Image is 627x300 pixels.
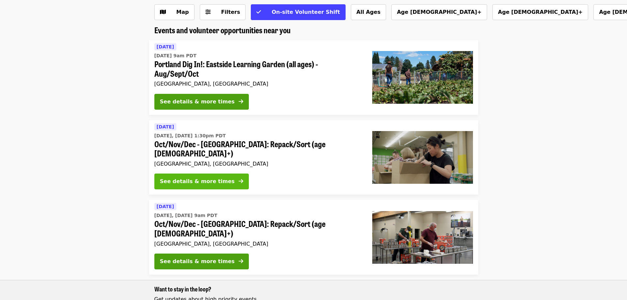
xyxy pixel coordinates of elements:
span: [DATE] [157,204,174,209]
time: [DATE], [DATE] 1:30pm PDT [154,132,226,139]
span: Oct/Nov/Dec - [GEOGRAPHIC_DATA]: Repack/Sort (age [DEMOGRAPHIC_DATA]+) [154,139,362,158]
button: See details & more times [154,174,249,189]
div: See details & more times [160,258,235,265]
time: [DATE], [DATE] 9am PDT [154,212,218,219]
div: See details & more times [160,98,235,106]
i: arrow-right icon [239,178,243,184]
i: map icon [160,9,166,15]
span: Want to stay in the loop? [154,285,211,293]
span: Portland Dig In!: Eastside Learning Garden (all ages) - Aug/Sept/Oct [154,59,362,78]
div: [GEOGRAPHIC_DATA], [GEOGRAPHIC_DATA] [154,161,362,167]
button: Filters (0 selected) [200,4,246,20]
span: On-site Volunteer Shift [272,9,340,15]
i: arrow-right icon [239,98,243,105]
span: Oct/Nov/Dec - [GEOGRAPHIC_DATA]: Repack/Sort (age [DEMOGRAPHIC_DATA]+) [154,219,362,238]
button: See details & more times [154,94,249,110]
button: On-site Volunteer Shift [251,4,345,20]
img: Oct/Nov/Dec - Portland: Repack/Sort (age 16+) organized by Oregon Food Bank [372,211,473,264]
button: Age [DEMOGRAPHIC_DATA]+ [492,4,588,20]
i: arrow-right icon [239,258,243,264]
span: Filters [221,9,240,15]
button: See details & more times [154,254,249,269]
div: See details & more times [160,177,235,185]
div: [GEOGRAPHIC_DATA], [GEOGRAPHIC_DATA] [154,241,362,247]
span: Events and volunteer opportunities near you [154,24,291,36]
time: [DATE] 9am PDT [154,52,196,59]
button: Show map view [154,4,195,20]
a: See details for "Portland Dig In!: Eastside Learning Garden (all ages) - Aug/Sept/Oct" [149,40,478,115]
div: [GEOGRAPHIC_DATA], [GEOGRAPHIC_DATA] [154,81,362,87]
span: Map [176,9,189,15]
img: Oct/Nov/Dec - Portland: Repack/Sort (age 8+) organized by Oregon Food Bank [372,131,473,184]
span: [DATE] [157,44,174,49]
button: Age [DEMOGRAPHIC_DATA]+ [391,4,487,20]
a: See details for "Oct/Nov/Dec - Portland: Repack/Sort (age 8+)" [149,120,478,195]
i: sliders-h icon [205,9,211,15]
button: All Ages [351,4,386,20]
img: Portland Dig In!: Eastside Learning Garden (all ages) - Aug/Sept/Oct organized by Oregon Food Bank [372,51,473,104]
span: [DATE] [157,124,174,129]
i: check icon [256,9,261,15]
a: See details for "Oct/Nov/Dec - Portland: Repack/Sort (age 16+)" [149,200,478,275]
